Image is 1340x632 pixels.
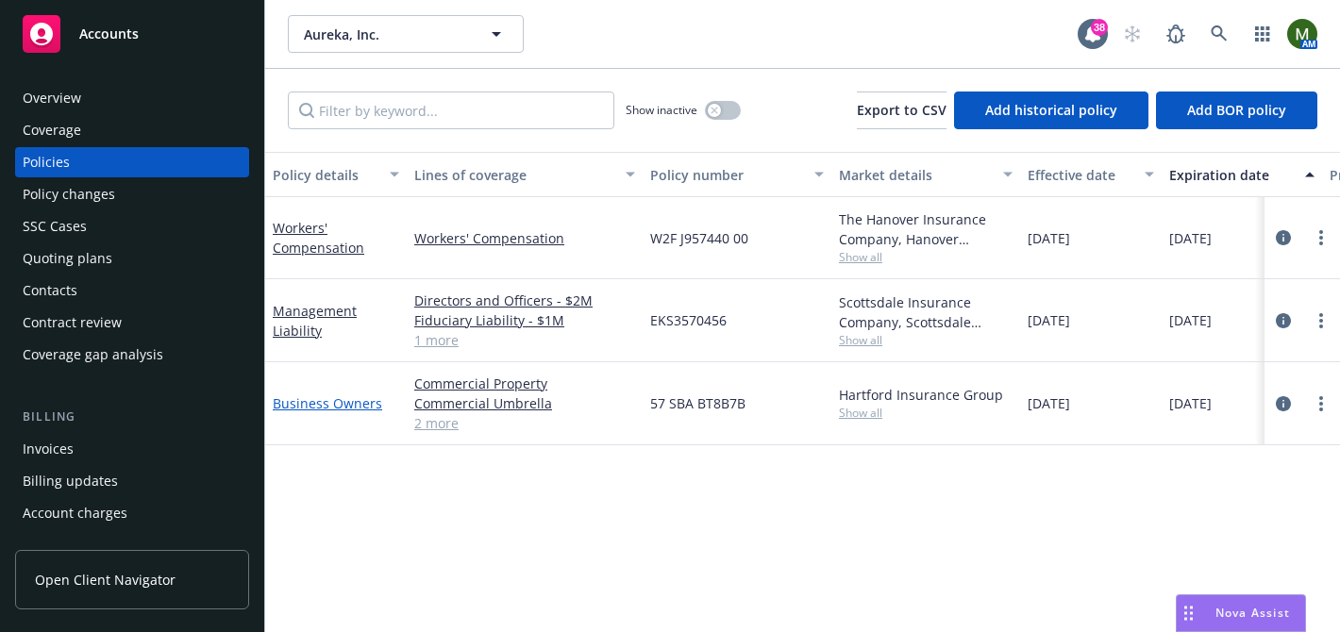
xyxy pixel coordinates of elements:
[1028,228,1070,248] span: [DATE]
[857,101,946,119] span: Export to CSV
[857,91,946,129] button: Export to CSV
[1169,393,1212,413] span: [DATE]
[414,310,635,330] a: Fiduciary Liability - $1M
[15,8,249,60] a: Accounts
[414,374,635,393] a: Commercial Property
[23,211,87,241] div: SSC Cases
[1169,310,1212,330] span: [DATE]
[1272,392,1295,415] a: circleInformation
[15,498,249,528] a: Account charges
[1187,101,1286,119] span: Add BOR policy
[265,152,407,197] button: Policy details
[650,310,727,330] span: EKS3570456
[1028,393,1070,413] span: [DATE]
[1020,152,1162,197] button: Effective date
[1244,15,1281,53] a: Switch app
[831,152,1020,197] button: Market details
[304,25,467,44] span: Aureka, Inc.
[288,91,614,129] input: Filter by keyword...
[15,243,249,274] a: Quoting plans
[23,340,163,370] div: Coverage gap analysis
[15,340,249,370] a: Coverage gap analysis
[414,393,635,413] a: Commercial Umbrella
[1177,595,1200,631] div: Drag to move
[15,211,249,241] a: SSC Cases
[839,249,1013,265] span: Show all
[954,91,1148,129] button: Add historical policy
[839,385,1013,405] div: Hartford Insurance Group
[839,332,1013,348] span: Show all
[1028,165,1133,185] div: Effective date
[1310,392,1332,415] a: more
[23,434,74,464] div: Invoices
[1272,309,1295,332] a: circleInformation
[23,275,77,306] div: Contacts
[23,530,133,560] div: Installment plans
[650,228,748,248] span: W2F J957440 00
[23,83,81,113] div: Overview
[15,115,249,145] a: Coverage
[414,291,635,310] a: Directors and Officers - $2M
[1287,19,1317,49] img: photo
[1310,226,1332,249] a: more
[839,292,1013,332] div: Scottsdale Insurance Company, Scottsdale Insurance Company (Nationwide), E-Risk Services, CRC Group
[1272,226,1295,249] a: circleInformation
[23,147,70,177] div: Policies
[839,165,992,185] div: Market details
[15,308,249,338] a: Contract review
[1091,19,1108,36] div: 38
[1156,91,1317,129] button: Add BOR policy
[1169,165,1294,185] div: Expiration date
[985,101,1117,119] span: Add historical policy
[15,83,249,113] a: Overview
[273,302,357,340] a: Management Liability
[650,393,745,413] span: 57 SBA BT8B7B
[414,330,635,350] a: 1 more
[273,219,364,257] a: Workers' Compensation
[650,165,803,185] div: Policy number
[414,228,635,248] a: Workers' Compensation
[273,394,382,412] a: Business Owners
[23,498,127,528] div: Account charges
[414,165,614,185] div: Lines of coverage
[23,466,118,496] div: Billing updates
[23,179,115,209] div: Policy changes
[23,243,112,274] div: Quoting plans
[79,26,139,42] span: Accounts
[1157,15,1195,53] a: Report a Bug
[839,405,1013,421] span: Show all
[15,179,249,209] a: Policy changes
[626,102,697,118] span: Show inactive
[1028,310,1070,330] span: [DATE]
[1169,228,1212,248] span: [DATE]
[23,115,81,145] div: Coverage
[1114,15,1151,53] a: Start snowing
[407,152,643,197] button: Lines of coverage
[15,434,249,464] a: Invoices
[414,413,635,433] a: 2 more
[1310,309,1332,332] a: more
[15,530,249,560] a: Installment plans
[1200,15,1238,53] a: Search
[35,570,176,590] span: Open Client Navigator
[15,275,249,306] a: Contacts
[643,152,831,197] button: Policy number
[288,15,524,53] button: Aureka, Inc.
[1176,594,1306,632] button: Nova Assist
[1162,152,1322,197] button: Expiration date
[23,308,122,338] div: Contract review
[1215,605,1290,621] span: Nova Assist
[273,165,378,185] div: Policy details
[15,466,249,496] a: Billing updates
[839,209,1013,249] div: The Hanover Insurance Company, Hanover Insurance Group
[15,407,249,426] div: Billing
[15,147,249,177] a: Policies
